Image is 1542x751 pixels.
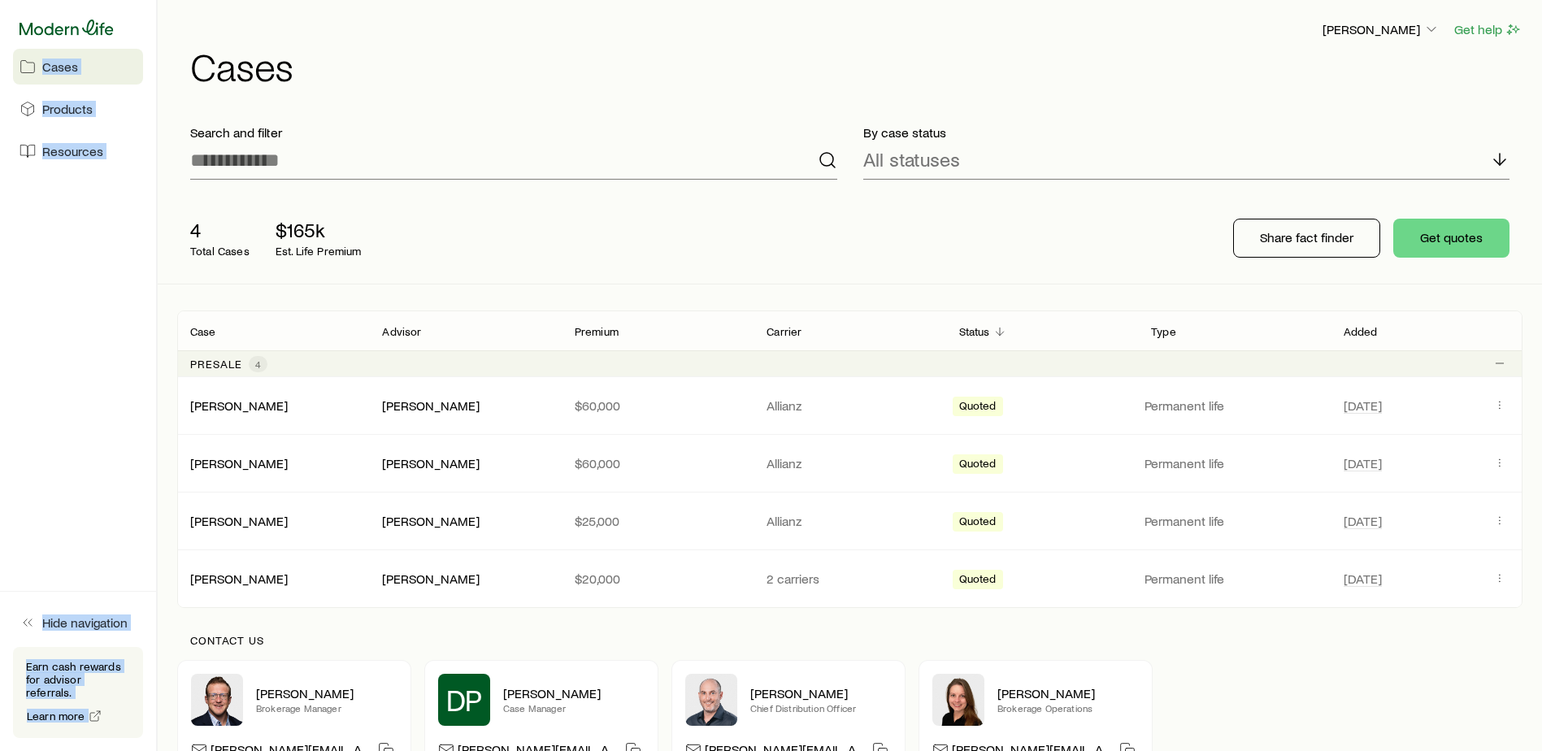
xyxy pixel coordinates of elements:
p: [PERSON_NAME] [256,685,397,701]
div: [PERSON_NAME] [382,455,480,472]
div: [PERSON_NAME] [190,455,288,472]
a: [PERSON_NAME] [190,513,288,528]
span: Hide navigation [42,614,128,631]
p: Case [190,325,216,338]
p: Allianz [767,397,932,414]
p: Earn cash rewards for advisor referrals. [26,660,130,699]
p: Allianz [767,455,932,471]
img: Matt Kaas [191,674,243,726]
p: $165k [276,219,362,241]
p: [PERSON_NAME] [997,685,1139,701]
p: Share fact finder [1260,229,1353,245]
span: [DATE] [1344,455,1382,471]
p: 2 carriers [767,571,932,587]
p: Type [1151,325,1176,338]
p: 4 [190,219,250,241]
p: Chief Distribution Officer [750,701,892,714]
p: Carrier [767,325,801,338]
p: Permanent life [1145,513,1323,529]
p: $20,000 [575,571,741,587]
span: 4 [255,358,261,371]
h1: Cases [190,46,1522,85]
div: Earn cash rewards for advisor referrals.Learn more [13,647,143,738]
span: [DATE] [1344,397,1382,414]
span: Products [42,101,93,117]
span: Quoted [959,514,997,532]
p: [PERSON_NAME] [503,685,645,701]
p: Status [959,325,990,338]
span: DP [446,684,483,716]
p: Allianz [767,513,932,529]
span: Resources [42,143,103,159]
p: Added [1344,325,1378,338]
p: [PERSON_NAME] [1323,21,1440,37]
p: Presale [190,358,242,371]
p: $25,000 [575,513,741,529]
div: [PERSON_NAME] [382,571,480,588]
p: Permanent life [1145,571,1323,587]
p: Advisor [382,325,421,338]
button: Get quotes [1393,219,1509,258]
p: Total Cases [190,245,250,258]
p: Permanent life [1145,455,1323,471]
p: Est. Life Premium [276,245,362,258]
p: Contact us [190,634,1509,647]
a: Cases [13,49,143,85]
p: Premium [575,325,619,338]
span: Quoted [959,457,997,474]
p: $60,000 [575,397,741,414]
div: [PERSON_NAME] [190,571,288,588]
span: [DATE] [1344,571,1382,587]
button: Share fact finder [1233,219,1380,258]
a: [PERSON_NAME] [190,571,288,586]
div: Client cases [177,310,1522,608]
img: Ellen Wall [932,674,984,726]
p: Brokerage Operations [997,701,1139,714]
span: Learn more [27,710,85,722]
span: Cases [42,59,78,75]
p: $60,000 [575,455,741,471]
p: [PERSON_NAME] [750,685,892,701]
span: Quoted [959,572,997,589]
div: [PERSON_NAME] [190,513,288,530]
a: [PERSON_NAME] [190,455,288,471]
div: [PERSON_NAME] [382,397,480,415]
p: Case Manager [503,701,645,714]
a: [PERSON_NAME] [190,397,288,413]
span: [DATE] [1344,513,1382,529]
img: Dan Pierson [685,674,737,726]
p: Brokerage Manager [256,701,397,714]
span: Quoted [959,399,997,416]
p: Permanent life [1145,397,1323,414]
a: Products [13,91,143,127]
p: Search and filter [190,124,837,141]
p: By case status [863,124,1510,141]
button: [PERSON_NAME] [1322,20,1440,40]
div: [PERSON_NAME] [190,397,288,415]
button: Get help [1453,20,1522,39]
p: All statuses [863,148,960,171]
button: Hide navigation [13,605,143,640]
a: Resources [13,133,143,169]
div: [PERSON_NAME] [382,513,480,530]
